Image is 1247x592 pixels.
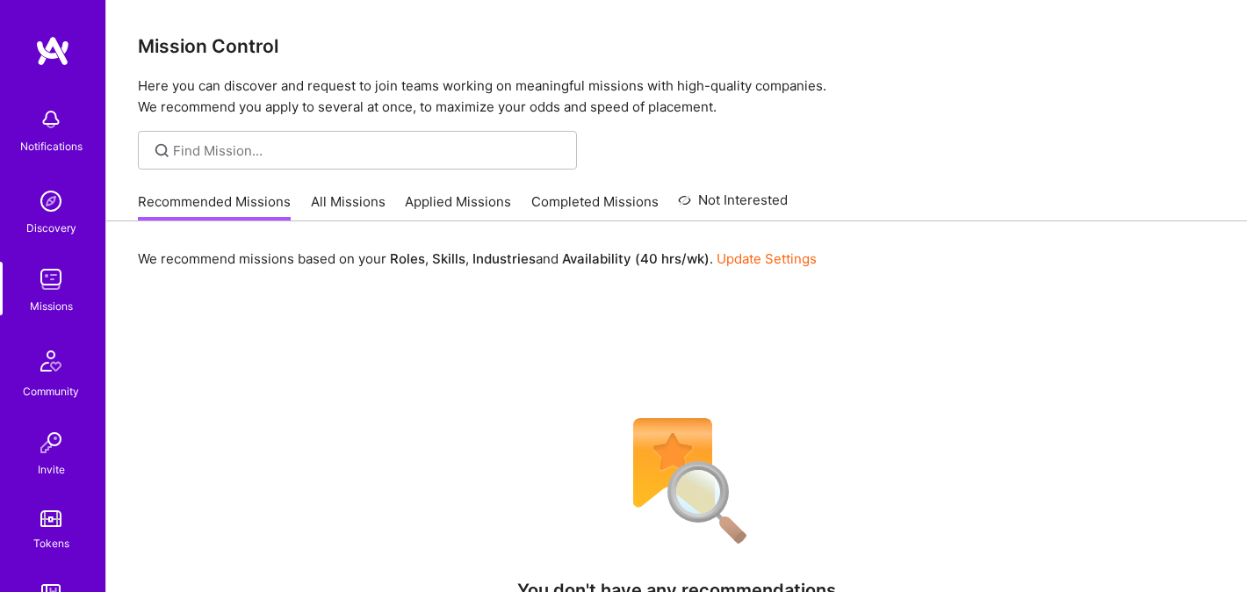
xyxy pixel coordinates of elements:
[30,340,72,382] img: Community
[138,35,1215,57] h3: Mission Control
[602,407,752,556] img: No Results
[30,297,73,315] div: Missions
[138,249,817,268] p: We recommend missions based on your , , and .
[33,534,69,552] div: Tokens
[531,192,659,221] a: Completed Missions
[717,250,817,267] a: Update Settings
[138,76,1215,118] p: Here you can discover and request to join teams working on meaningful missions with high-quality ...
[562,250,710,267] b: Availability (40 hrs/wk)
[38,460,65,479] div: Invite
[33,262,68,297] img: teamwork
[138,192,291,221] a: Recommended Missions
[311,192,386,221] a: All Missions
[20,137,83,155] div: Notifications
[40,510,61,527] img: tokens
[678,190,788,221] a: Not Interested
[173,141,564,160] input: Find Mission...
[472,250,536,267] b: Industries
[152,141,172,161] i: icon SearchGrey
[432,250,465,267] b: Skills
[26,219,76,237] div: Discovery
[33,102,68,137] img: bell
[35,35,70,67] img: logo
[33,184,68,219] img: discovery
[405,192,511,221] a: Applied Missions
[390,250,425,267] b: Roles
[33,425,68,460] img: Invite
[23,382,79,401] div: Community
